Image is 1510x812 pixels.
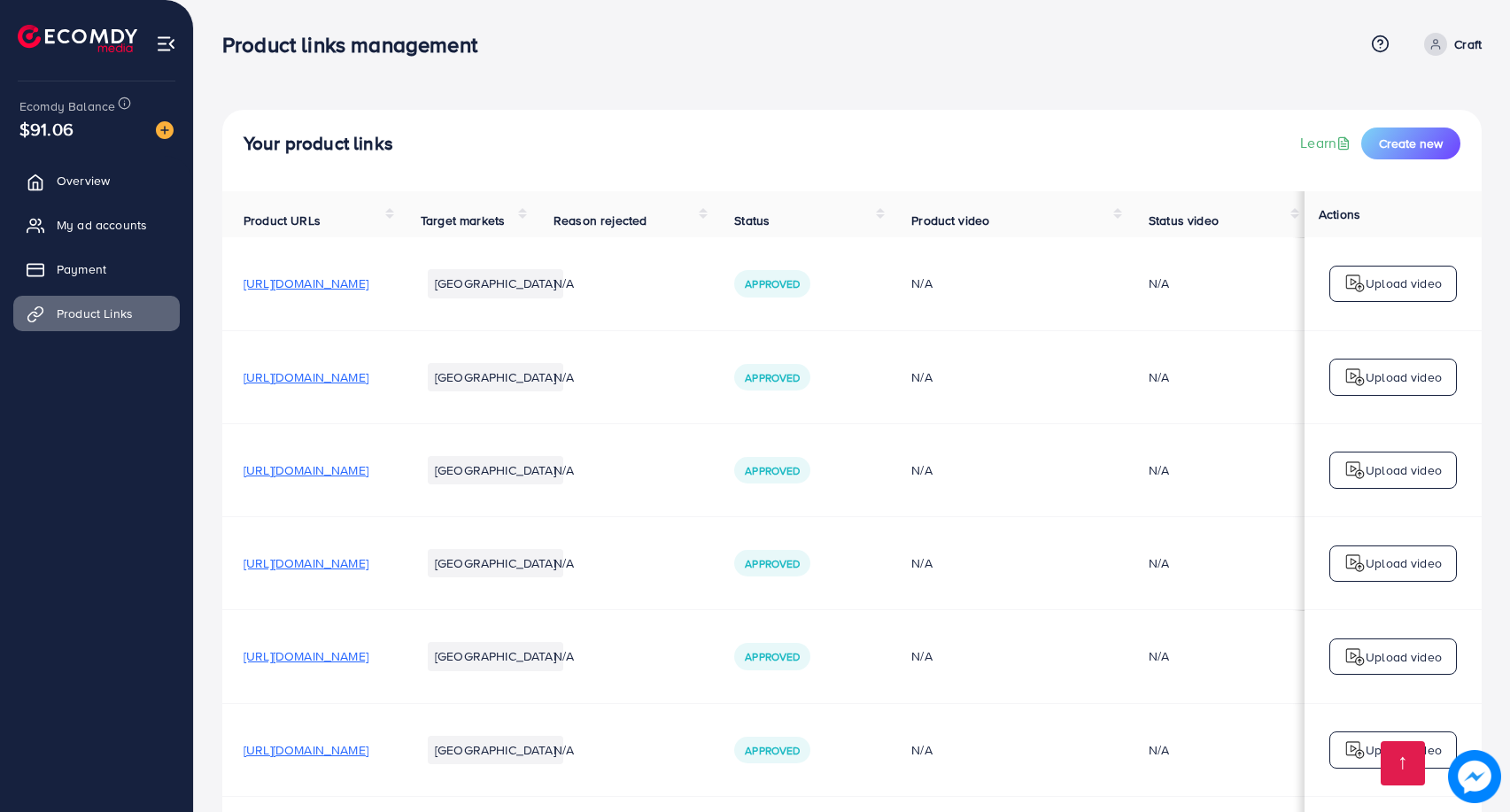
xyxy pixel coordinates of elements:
[1366,273,1442,294] p: Upload video
[745,276,800,291] span: Approved
[1417,33,1482,56] a: Craft
[911,741,1106,759] div: N/A
[57,172,110,189] span: Overview
[1344,273,1366,294] img: logo
[428,456,563,484] li: [GEOGRAPHIC_DATA]
[428,642,563,670] li: [GEOGRAPHIC_DATA]
[1344,646,1366,668] img: logo
[1149,554,1169,572] div: N/A
[554,275,574,292] span: N/A
[1379,135,1443,152] span: Create new
[428,269,563,298] li: [GEOGRAPHIC_DATA]
[244,133,393,155] h4: Your product links
[745,743,800,758] span: Approved
[244,461,368,479] span: [URL][DOMAIN_NAME]
[1149,461,1169,479] div: N/A
[428,736,563,764] li: [GEOGRAPHIC_DATA]
[1149,647,1169,665] div: N/A
[1366,646,1442,668] p: Upload video
[244,647,368,665] span: [URL][DOMAIN_NAME]
[156,121,174,139] img: image
[734,212,770,229] span: Status
[244,554,368,572] span: [URL][DOMAIN_NAME]
[1366,460,1442,481] p: Upload video
[1366,739,1442,761] p: Upload video
[244,275,368,292] span: [URL][DOMAIN_NAME]
[554,212,647,229] span: Reason rejected
[911,554,1106,572] div: N/A
[57,305,133,322] span: Product Links
[745,556,800,571] span: Approved
[745,649,800,664] span: Approved
[19,116,74,142] span: $91.06
[244,368,368,386] span: [URL][DOMAIN_NAME]
[1319,205,1360,223] span: Actions
[13,163,180,198] a: Overview
[1366,553,1442,574] p: Upload video
[13,296,180,331] a: Product Links
[1366,367,1442,388] p: Upload video
[1149,212,1219,229] span: Status video
[1344,739,1366,761] img: logo
[745,370,800,385] span: Approved
[18,25,137,52] img: logo
[421,212,505,229] span: Target markets
[1300,133,1354,153] a: Learn
[156,34,176,54] img: menu
[554,647,574,665] span: N/A
[428,549,563,577] li: [GEOGRAPHIC_DATA]
[911,275,1106,292] div: N/A
[911,212,989,229] span: Product video
[1344,460,1366,481] img: logo
[1361,128,1460,159] button: Create new
[19,97,115,115] span: Ecomdy Balance
[911,647,1106,665] div: N/A
[57,260,106,278] span: Payment
[554,368,574,386] span: N/A
[1344,367,1366,388] img: logo
[911,461,1106,479] div: N/A
[244,741,368,759] span: [URL][DOMAIN_NAME]
[1344,553,1366,574] img: logo
[244,212,321,229] span: Product URLs
[428,363,563,391] li: [GEOGRAPHIC_DATA]
[1454,34,1482,55] p: Craft
[1448,750,1500,802] img: image
[911,368,1106,386] div: N/A
[13,207,180,243] a: My ad accounts
[745,463,800,478] span: Approved
[13,251,180,287] a: Payment
[1149,275,1169,292] div: N/A
[57,216,147,234] span: My ad accounts
[222,32,492,58] h3: Product links management
[1149,368,1169,386] div: N/A
[554,554,574,572] span: N/A
[554,741,574,759] span: N/A
[1149,741,1169,759] div: N/A
[554,461,574,479] span: N/A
